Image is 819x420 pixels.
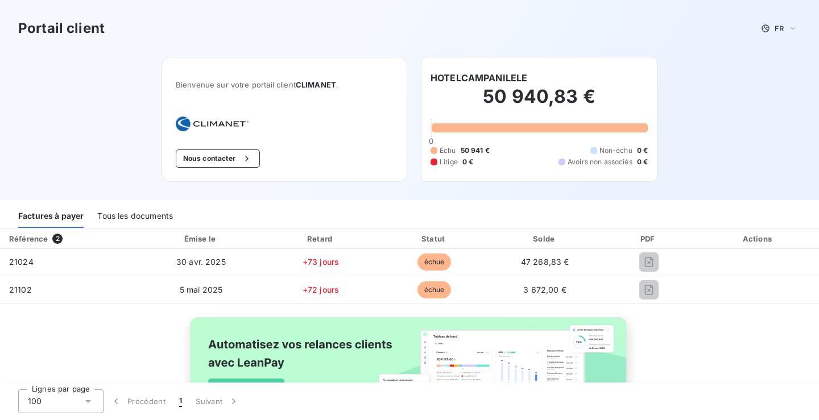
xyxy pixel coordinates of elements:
[97,204,173,228] div: Tous les documents
[176,80,393,89] span: Bienvenue sur votre portail client .
[440,145,456,156] span: Échu
[104,389,172,413] button: Précédent
[380,233,488,244] div: Statut
[141,233,262,244] div: Émise le
[568,157,632,167] span: Avoirs non associés
[18,18,105,39] h3: Portail client
[180,285,223,294] span: 5 mai 2025
[176,117,249,131] img: Company logo
[9,257,34,267] span: 21024
[440,157,458,167] span: Litige
[700,233,817,244] div: Actions
[172,389,189,413] button: 1
[462,157,473,167] span: 0 €
[9,234,48,243] div: Référence
[179,396,182,407] span: 1
[303,257,339,267] span: +73 jours
[493,233,597,244] div: Solde
[303,285,339,294] span: +72 jours
[602,233,696,244] div: PDF
[18,204,84,228] div: Factures à payer
[189,389,246,413] button: Suivant
[599,145,632,156] span: Non-échu
[28,396,42,407] span: 100
[461,145,490,156] span: 50 941 €
[176,257,226,267] span: 30 avr. 2025
[637,145,648,156] span: 0 €
[775,24,784,33] span: FR
[266,233,376,244] div: Retard
[523,285,566,294] span: 3 672,00 €
[176,149,260,168] button: Nous contacter
[429,136,433,145] span: 0
[52,234,63,244] span: 2
[9,285,32,294] span: 21102
[296,80,336,89] span: CLIMANET
[431,71,527,85] h6: HOTELCAMPANILELE
[431,85,648,119] h2: 50 940,83 €
[417,253,452,271] span: échue
[521,257,569,267] span: 47 268,83 €
[637,157,648,167] span: 0 €
[417,281,452,298] span: échue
